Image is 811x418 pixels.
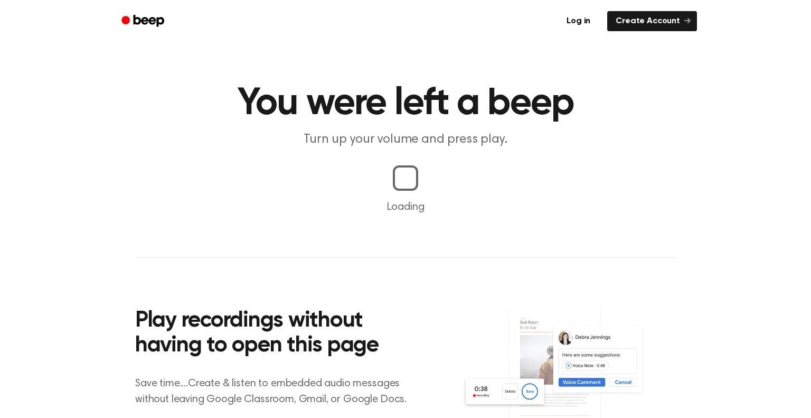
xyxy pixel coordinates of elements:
p: Turn up your volume and press play. [203,131,608,148]
p: Save time....Create & listen to embedded audio messages without leaving Google Classroom, Gmail, ... [135,376,420,407]
a: Beep [114,11,174,32]
h2: Play recordings without having to open this page [135,309,420,359]
a: Create Account [607,11,697,31]
p: Loading [13,199,798,215]
a: Log in [556,9,601,33]
h1: You were left a beep [135,85,676,123]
